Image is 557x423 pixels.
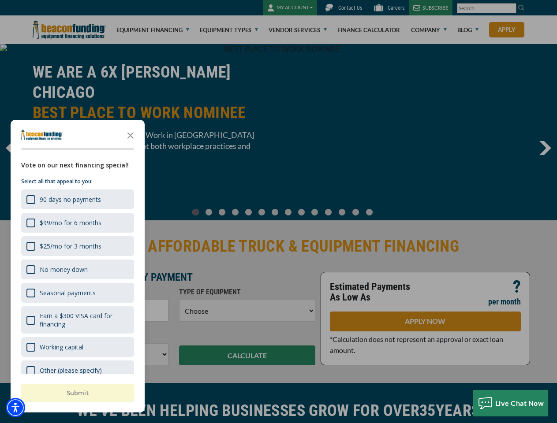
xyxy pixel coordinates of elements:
[495,399,544,407] span: Live Chat Now
[21,337,134,357] div: Working capital
[21,283,134,303] div: Seasonal payments
[21,360,134,380] div: Other (please specify)
[473,390,549,416] button: Live Chat Now
[40,219,101,227] div: $99/mo for 6 months
[40,242,101,250] div: $25/mo for 3 months
[11,120,145,412] div: Survey
[40,366,102,375] div: Other (please specify)
[40,343,83,351] div: Working capital
[40,195,101,204] div: 90 days no payments
[40,265,88,274] div: No money down
[21,260,134,279] div: No money down
[21,306,134,334] div: Earn a $300 VISA card for financing
[21,384,134,402] button: Submit
[21,177,134,186] p: Select all that appeal to you:
[6,398,25,417] div: Accessibility Menu
[21,189,134,209] div: 90 days no payments
[21,213,134,233] div: $99/mo for 6 months
[40,312,129,328] div: Earn a $300 VISA card for financing
[21,236,134,256] div: $25/mo for 3 months
[122,126,139,144] button: Close the survey
[40,289,96,297] div: Seasonal payments
[21,130,63,140] img: Company logo
[21,160,134,170] div: Vote on our next financing special!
